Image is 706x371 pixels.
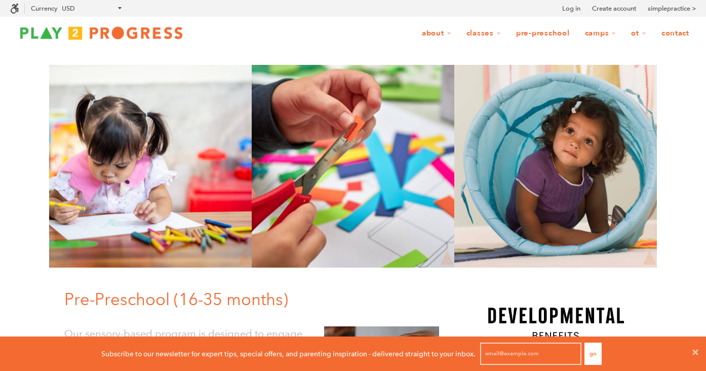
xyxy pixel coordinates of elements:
[101,348,476,359] p: Subscribe to our newsletter for expert tips, special offers, and parenting inspiration - delivere...
[480,343,581,365] input: email@example.com
[460,24,507,43] a: Classes
[64,288,447,311] h1: Pre-Preschool (16-35 months)
[509,24,576,43] a: Pre-Preschool
[10,23,192,43] img: Play2Progress logo
[31,5,57,12] label: Currency
[562,4,580,14] a: Log in
[624,24,653,43] a: OT
[584,343,602,365] button: Go
[592,4,636,14] a: Create account
[655,24,696,43] a: Contact
[415,24,458,43] a: About
[648,4,696,14] a: simplepractice >
[578,24,623,43] a: Camps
